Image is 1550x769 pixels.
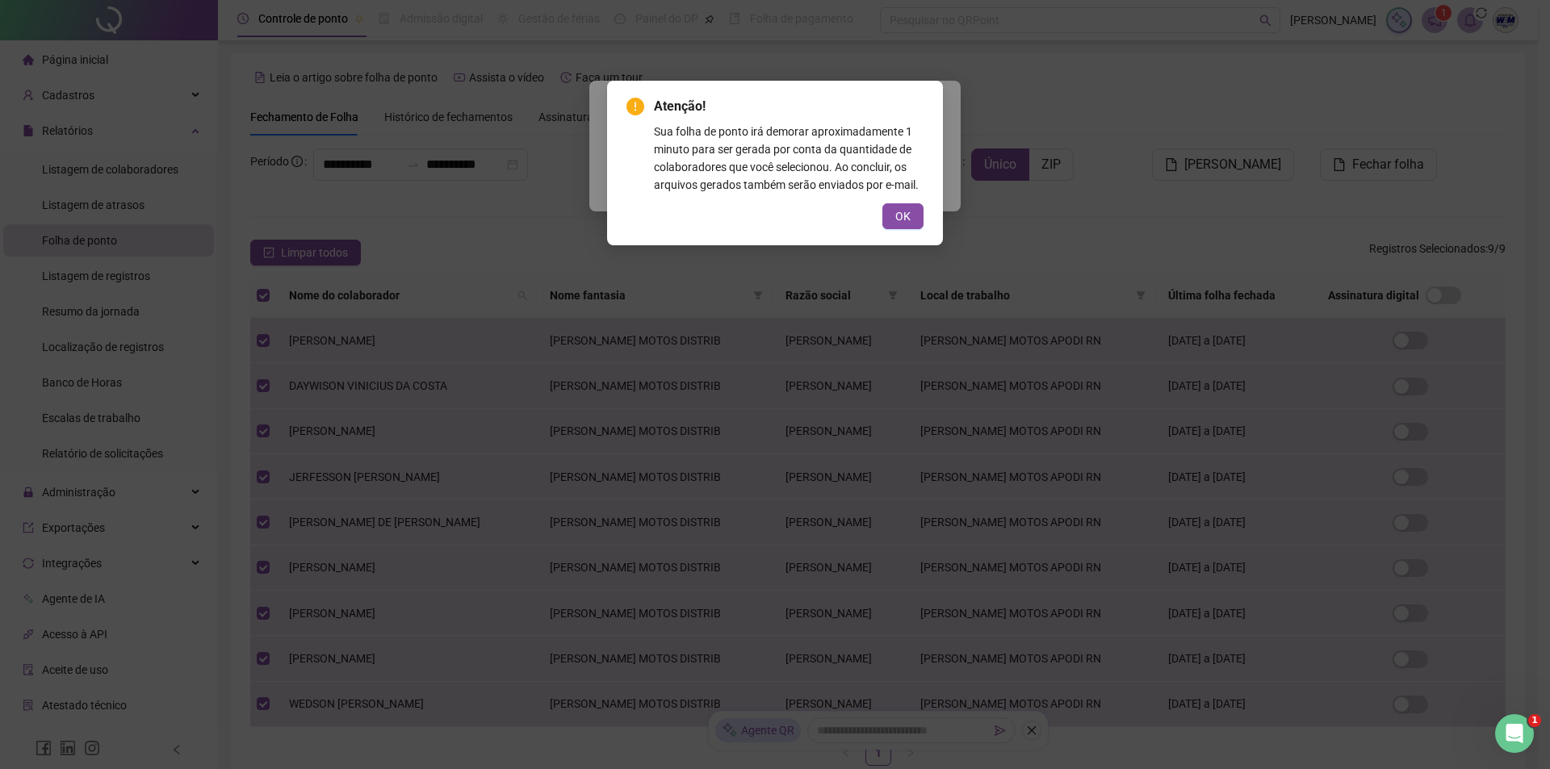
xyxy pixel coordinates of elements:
span: exclamation-circle [626,98,644,115]
span: OK [895,207,911,225]
iframe: Intercom live chat [1495,714,1534,753]
span: Atenção! [654,97,924,116]
button: OK [882,203,924,229]
div: Sua folha de ponto irá demorar aproximadamente 1 minuto para ser gerada por conta da quantidade d... [654,123,924,194]
span: 1 [1528,714,1541,727]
